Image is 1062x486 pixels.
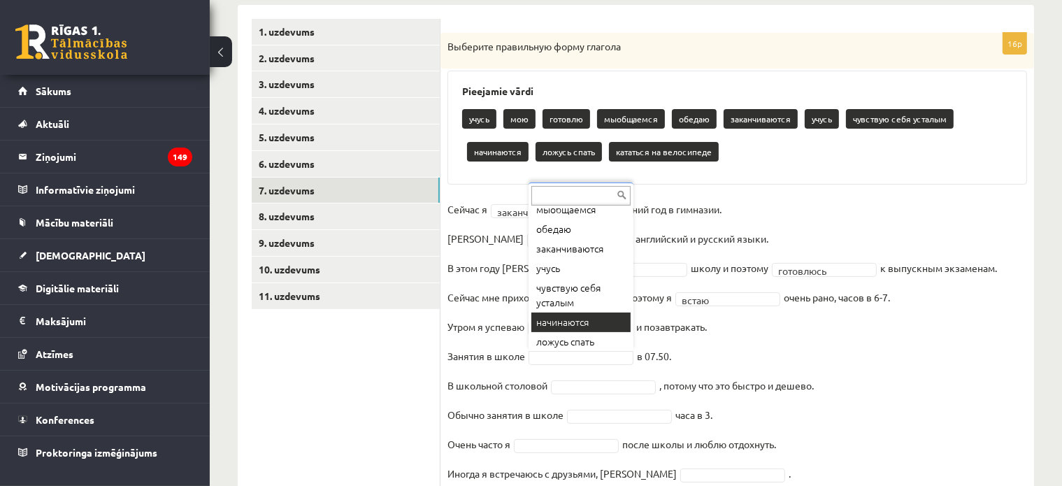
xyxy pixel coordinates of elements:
[531,220,631,239] div: обедаю
[531,259,631,278] div: учусь
[531,239,631,259] div: заканчиваются
[531,313,631,332] div: начинаются
[531,200,631,220] div: мыобщаемся
[531,278,631,313] div: чувствую себя усталым
[531,332,631,352] div: ложусь спать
